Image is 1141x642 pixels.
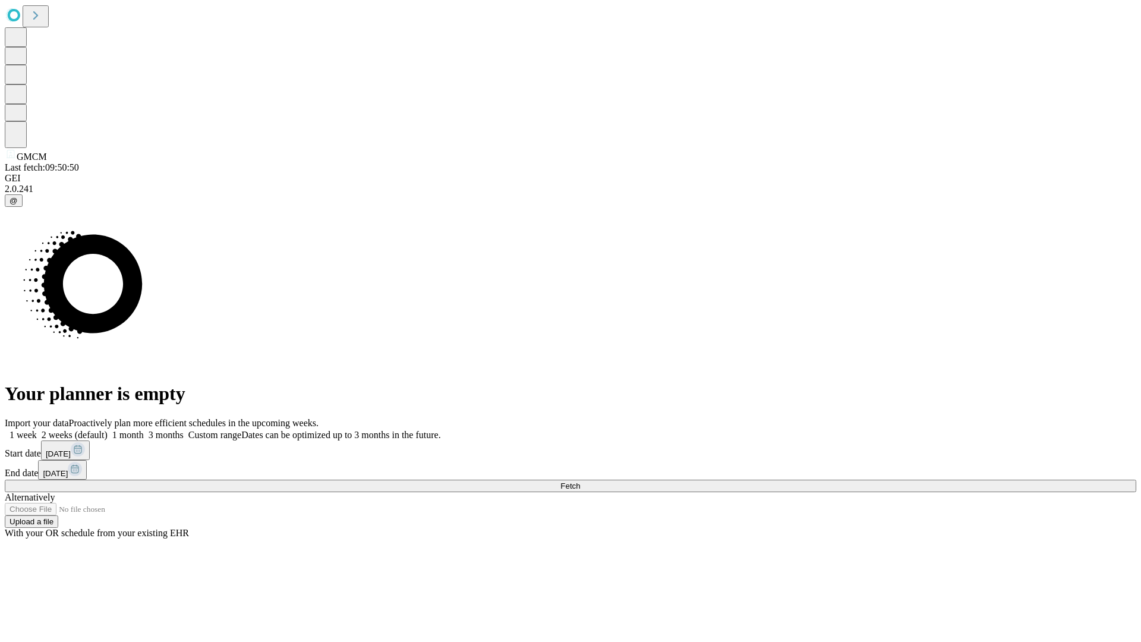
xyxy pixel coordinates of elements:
[43,469,68,478] span: [DATE]
[241,430,440,440] span: Dates can be optimized up to 3 months in the future.
[17,152,47,162] span: GMCM
[149,430,184,440] span: 3 months
[41,440,90,460] button: [DATE]
[5,460,1136,480] div: End date
[5,515,58,528] button: Upload a file
[42,430,108,440] span: 2 weeks (default)
[560,481,580,490] span: Fetch
[10,196,18,205] span: @
[38,460,87,480] button: [DATE]
[10,430,37,440] span: 1 week
[5,162,79,172] span: Last fetch: 09:50:50
[5,173,1136,184] div: GEI
[5,418,69,428] span: Import your data
[112,430,144,440] span: 1 month
[5,440,1136,460] div: Start date
[5,480,1136,492] button: Fetch
[5,383,1136,405] h1: Your planner is empty
[46,449,71,458] span: [DATE]
[5,194,23,207] button: @
[69,418,319,428] span: Proactively plan more efficient schedules in the upcoming weeks.
[5,528,189,538] span: With your OR schedule from your existing EHR
[5,492,55,502] span: Alternatively
[188,430,241,440] span: Custom range
[5,184,1136,194] div: 2.0.241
